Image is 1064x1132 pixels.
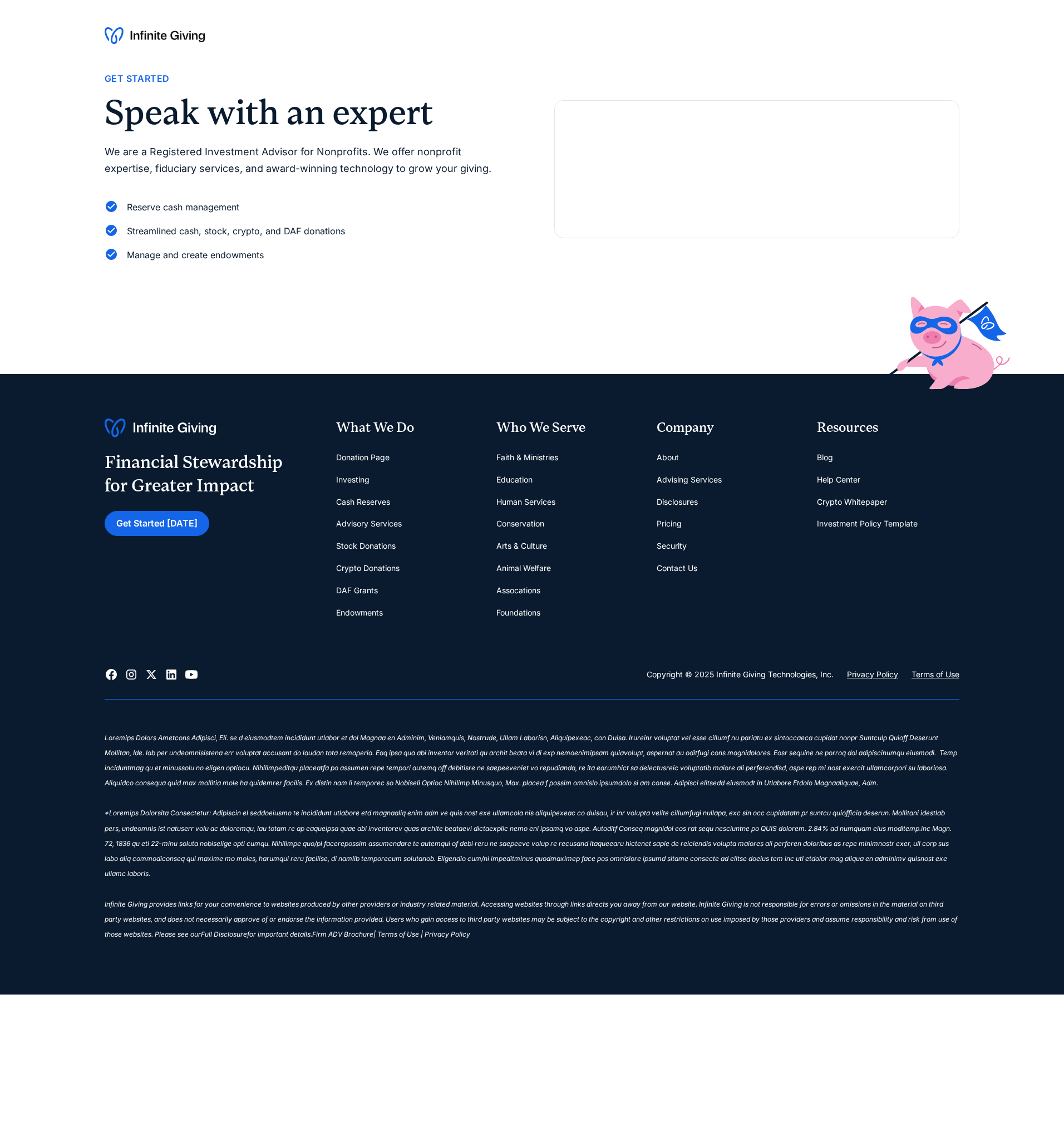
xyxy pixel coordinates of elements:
a: DAF Grants [336,579,378,602]
a: Stock Donations [336,535,396,557]
h2: Speak with an expert [105,95,510,130]
a: Faith & Ministries [496,446,558,469]
sup: | Terms of Use | Privacy Policy [373,930,470,938]
a: Conservation [496,513,544,535]
a: Terms of Use [912,668,959,681]
div: Manage and create endowments [127,248,264,263]
a: Arts & Culture [496,535,547,557]
div: Reserve cash management [127,200,239,215]
a: Endowments [336,602,383,624]
a: Privacy Policy [847,668,898,681]
div: ‍‍‍ [105,717,959,732]
iframe: Form 0 [573,136,941,220]
div: What We Do [336,419,479,437]
a: Investment Policy Template [817,513,918,535]
a: Human Services [496,491,555,513]
a: Full Disclosure [201,931,247,942]
a: About [657,446,679,469]
div: Streamlined cash, stock, crypto, and DAF donations [127,224,345,239]
a: Education [496,469,533,491]
sup: Loremips Dolors Ametcons Adipisci, Eli. se d eiusmodtem incididunt utlabor et dol Magnaa en Admin... [105,734,957,938]
a: Cash Reserves [336,491,390,513]
a: Foundations [496,602,540,624]
a: Advising Services [657,469,722,491]
a: Pricing [657,513,682,535]
div: Resources [817,419,959,437]
a: Crypto Donations [336,557,400,579]
div: Who We Serve [496,419,639,437]
a: Investing [336,469,370,491]
a: Animal Welfare [496,557,551,579]
a: Security [657,535,687,557]
sup: Firm ADV Brochure [312,930,373,938]
a: Assocations [496,579,540,602]
a: Firm ADV Brochure [312,931,373,942]
div: Copyright © 2025 Infinite Giving Technologies, Inc. [647,668,834,681]
sup: for important details. [247,930,312,938]
a: Crypto Whitepaper [817,491,887,513]
sup: Full Disclosure [201,930,247,938]
p: We are a Registered Investment Advisor for Nonprofits. We offer nonprofit expertise, fiduciary se... [105,144,510,178]
a: Help Center [817,469,860,491]
a: Get Started [DATE] [105,511,209,536]
a: Donation Page [336,446,390,469]
a: Advisory Services [336,513,402,535]
div: Get Started [105,71,169,86]
div: Financial Stewardship for Greater Impact [105,451,283,497]
a: Contact Us [657,557,697,579]
div: Company [657,419,799,437]
a: Disclosures [657,491,698,513]
a: Blog [817,446,833,469]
